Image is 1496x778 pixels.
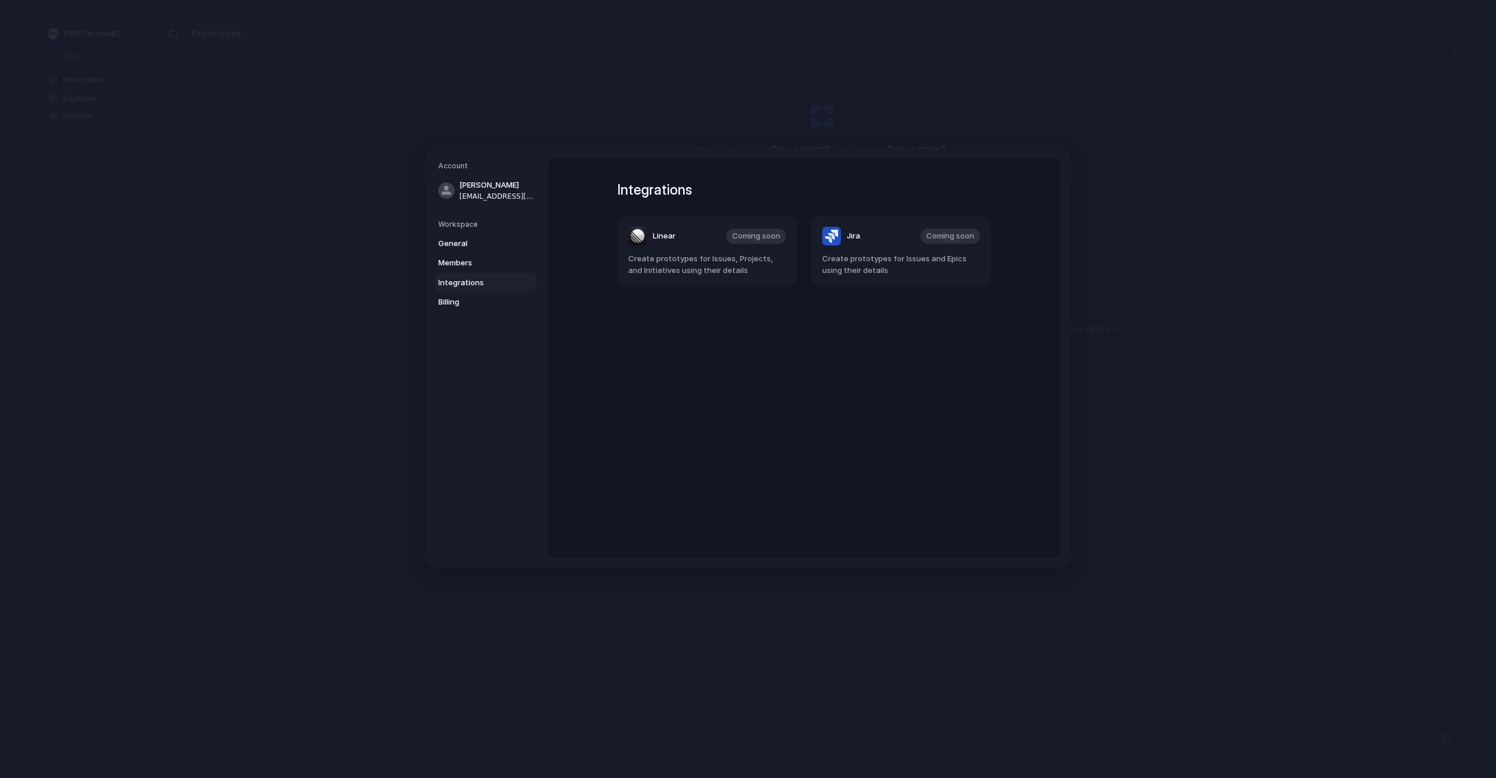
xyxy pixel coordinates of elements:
[653,230,676,242] span: Linear
[435,234,536,253] a: General
[435,176,536,205] a: [PERSON_NAME][EMAIL_ADDRESS][DOMAIN_NAME]
[438,219,536,229] h5: Workspace
[435,254,536,272] a: Members
[438,161,536,171] h5: Account
[438,257,513,269] span: Members
[628,253,786,276] span: Create prototypes for Issues, Projects, and Initiatives using their details
[438,237,513,249] span: General
[435,293,536,312] a: Billing
[617,179,991,200] h1: Integrations
[459,179,534,191] span: [PERSON_NAME]
[459,191,534,201] span: [EMAIL_ADDRESS][DOMAIN_NAME]
[438,296,513,308] span: Billing
[435,273,536,292] a: Integrations
[822,253,980,276] span: Create prototypes for Issues and Epics using their details
[438,276,513,288] span: Integrations
[847,230,860,242] span: Jira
